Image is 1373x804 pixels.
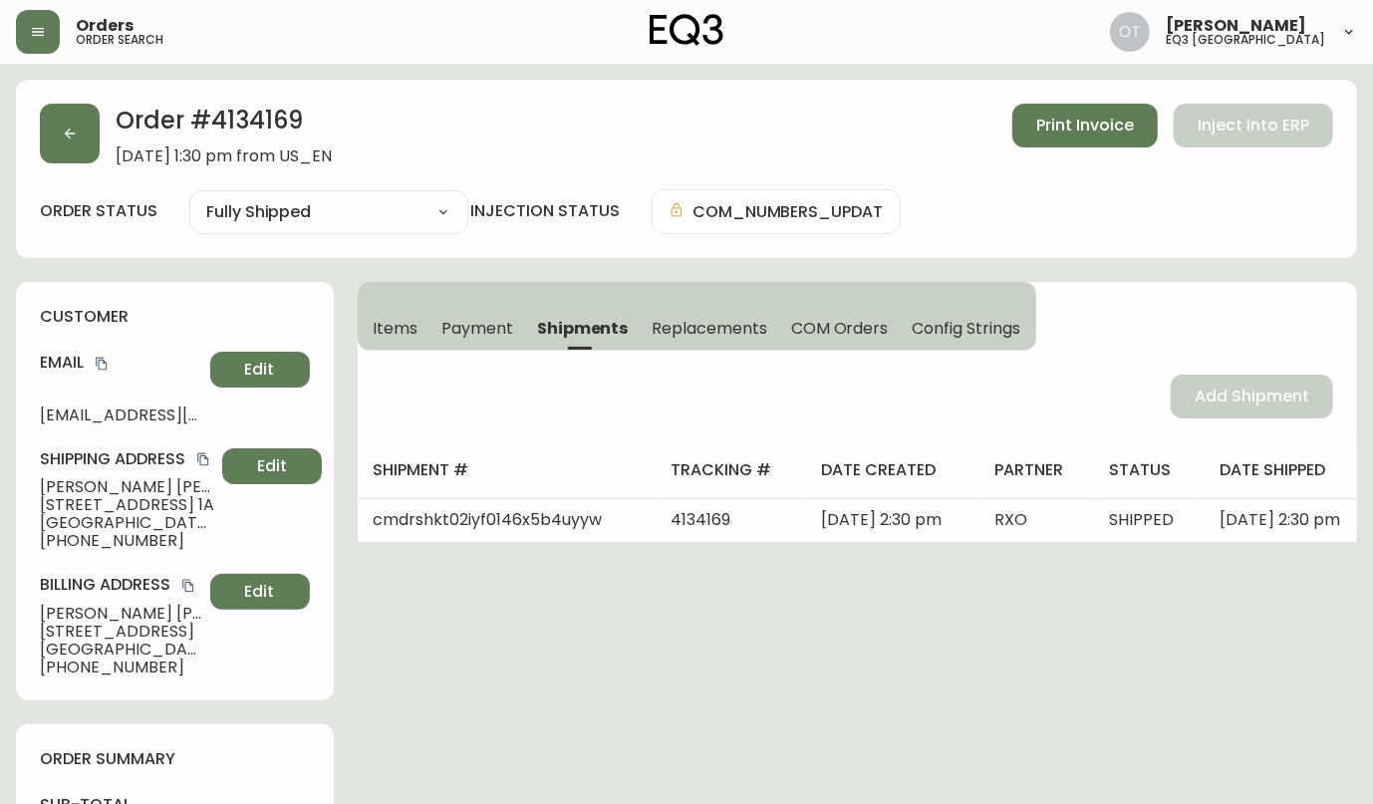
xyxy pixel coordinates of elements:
span: [PERSON_NAME] [PERSON_NAME] [40,605,202,623]
button: Edit [210,352,310,388]
span: COM Orders [791,318,889,339]
span: [DATE] 1:30 pm from US_EN [116,147,332,165]
h4: Billing Address [40,574,202,596]
span: 4134169 [671,508,730,531]
span: [PHONE_NUMBER] [40,532,214,550]
h4: date shipped [1220,459,1361,481]
span: Edit [257,455,287,477]
span: [GEOGRAPHIC_DATA] , NY , 11375 , US [40,641,202,659]
button: Print Invoice [1012,104,1158,147]
h5: order search [76,34,163,46]
h4: date created [821,459,962,481]
span: Shipments [537,318,629,339]
h4: tracking # [671,459,789,481]
span: [DATE] 2:30 pm [1220,508,1340,531]
span: RXO [995,508,1028,531]
h2: Order # 4134169 [116,104,332,147]
span: Items [374,318,418,339]
h4: order summary [40,748,310,770]
span: SHIPPED [1110,508,1175,531]
span: Payment [441,318,513,339]
span: Replacements [652,318,766,339]
h4: injection status [470,200,620,222]
h5: eq3 [GEOGRAPHIC_DATA] [1166,34,1325,46]
span: Edit [245,581,275,603]
img: logo [650,14,723,46]
button: copy [92,354,112,374]
button: copy [178,576,198,596]
button: Edit [210,574,310,610]
h4: customer [40,306,310,328]
img: 5d4d18d254ded55077432b49c4cb2919 [1110,12,1150,52]
button: Edit [222,448,322,484]
h4: partner [995,459,1078,481]
span: cmdrshkt02iyf0146x5b4uyyw [374,508,603,531]
span: [STREET_ADDRESS] 1A [40,496,214,514]
span: [EMAIL_ADDRESS][DOMAIN_NAME] [40,406,202,424]
h4: status [1110,459,1188,481]
span: Edit [245,359,275,381]
span: [DATE] 2:30 pm [821,508,942,531]
span: Print Invoice [1036,115,1134,136]
span: [PERSON_NAME] [1166,18,1306,34]
span: [GEOGRAPHIC_DATA] , NY , 11375 , US [40,514,214,532]
span: [PERSON_NAME] [PERSON_NAME] [40,478,214,496]
label: order status [40,200,157,222]
span: [PHONE_NUMBER] [40,659,202,676]
h4: Email [40,352,202,374]
span: Orders [76,18,134,34]
button: copy [193,449,213,469]
span: [STREET_ADDRESS] [40,623,202,641]
h4: shipment # [374,459,639,481]
h4: Shipping Address [40,448,214,470]
span: Config Strings [912,318,1019,339]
